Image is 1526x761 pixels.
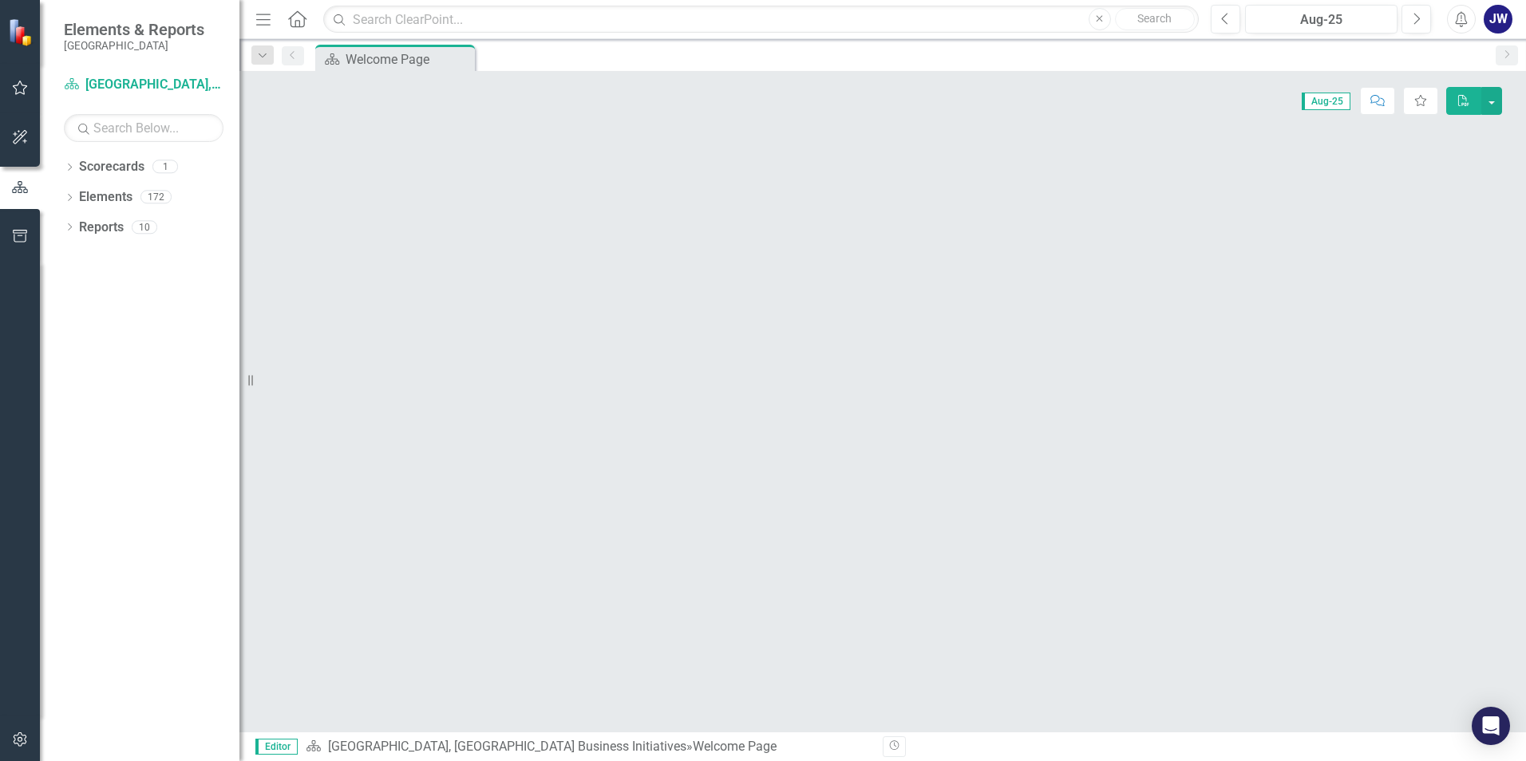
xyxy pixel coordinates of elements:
[64,114,223,142] input: Search Below...
[79,219,124,237] a: Reports
[1245,5,1398,34] button: Aug-25
[1472,707,1510,745] div: Open Intercom Messenger
[132,220,157,234] div: 10
[1484,5,1512,34] button: JW
[1302,93,1350,110] span: Aug-25
[306,738,871,756] div: »
[64,76,223,94] a: [GEOGRAPHIC_DATA], [GEOGRAPHIC_DATA] Business Initiatives
[693,739,777,754] div: Welcome Page
[1251,10,1392,30] div: Aug-25
[140,191,172,204] div: 172
[346,49,471,69] div: Welcome Page
[152,160,178,174] div: 1
[79,158,144,176] a: Scorecards
[328,739,686,754] a: [GEOGRAPHIC_DATA], [GEOGRAPHIC_DATA] Business Initiatives
[79,188,132,207] a: Elements
[1115,8,1195,30] button: Search
[323,6,1199,34] input: Search ClearPoint...
[255,739,298,755] span: Editor
[64,20,204,39] span: Elements & Reports
[64,39,204,52] small: [GEOGRAPHIC_DATA]
[8,18,36,46] img: ClearPoint Strategy
[1137,12,1172,25] span: Search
